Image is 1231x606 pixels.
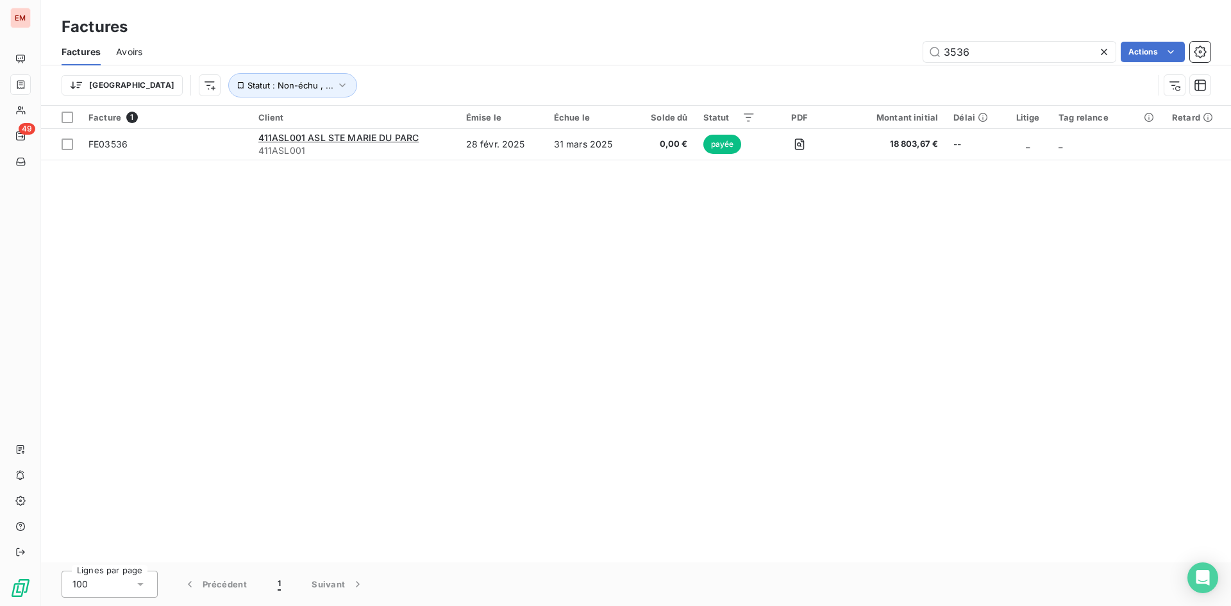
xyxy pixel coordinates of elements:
[1172,112,1223,122] div: Retard
[703,135,742,154] span: payée
[116,46,142,58] span: Avoirs
[1059,139,1062,149] span: _
[642,112,688,122] div: Solde dû
[1121,42,1185,62] button: Actions
[228,73,357,97] button: Statut : Non-échu , ...
[844,138,939,151] span: 18 803,67 €
[546,129,634,160] td: 31 mars 2025
[262,571,296,598] button: 1
[168,571,262,598] button: Précédent
[703,112,755,122] div: Statut
[10,126,30,146] a: 49
[554,112,626,122] div: Échue le
[62,75,183,96] button: [GEOGRAPHIC_DATA]
[88,112,121,122] span: Facture
[458,129,546,160] td: 28 févr. 2025
[771,112,829,122] div: PDF
[278,578,281,591] span: 1
[62,46,101,58] span: Factures
[466,112,539,122] div: Émise le
[1012,112,1043,122] div: Litige
[88,139,128,149] span: FE03536
[258,132,419,143] span: 411ASL001 ASL STE MARIE DU PARC
[1059,112,1157,122] div: Tag relance
[946,129,1005,160] td: --
[10,578,31,598] img: Logo LeanPay
[126,112,138,123] span: 1
[72,578,88,591] span: 100
[296,571,380,598] button: Suivant
[247,80,333,90] span: Statut : Non-échu , ...
[844,112,939,122] div: Montant initial
[10,8,31,28] div: EM
[1026,139,1030,149] span: _
[642,138,688,151] span: 0,00 €
[953,112,997,122] div: Délai
[62,15,128,38] h3: Factures
[258,112,451,122] div: Client
[258,144,451,157] span: 411ASL001
[19,123,35,135] span: 49
[923,42,1116,62] input: Rechercher
[1187,562,1218,593] div: Open Intercom Messenger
